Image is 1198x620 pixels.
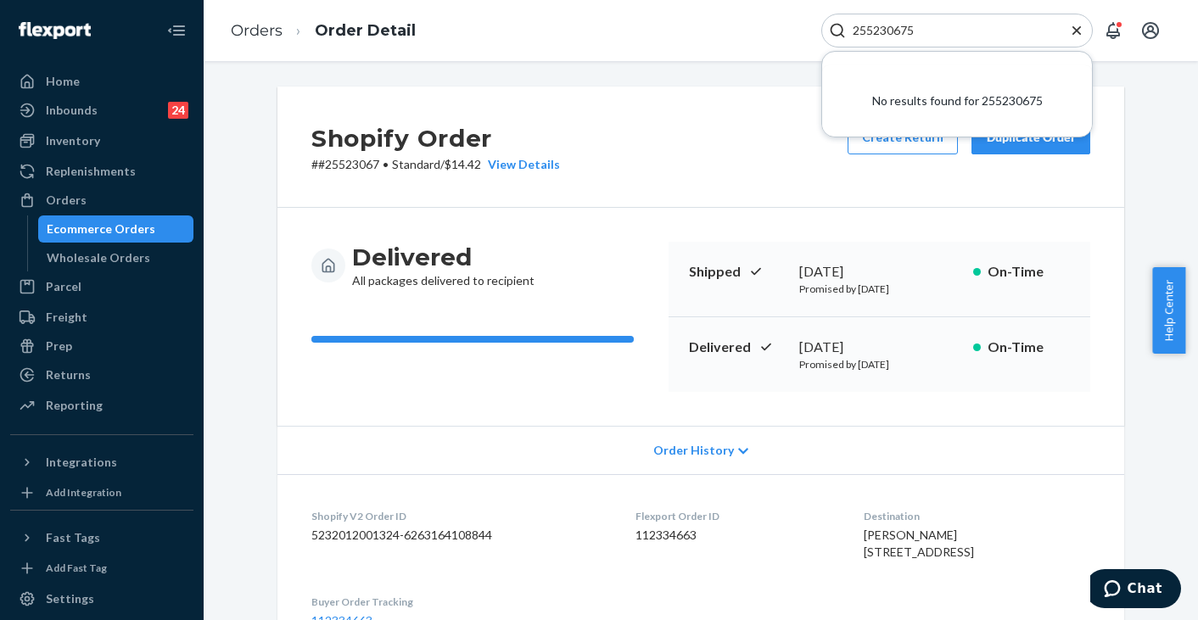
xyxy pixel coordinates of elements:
[799,338,960,357] div: [DATE]
[1096,14,1130,47] button: Open notifications
[799,262,960,282] div: [DATE]
[38,244,194,271] a: Wholesale Orders
[352,242,535,272] h3: Delivered
[10,97,193,124] a: Inbounds24
[1068,22,1085,40] button: Close Search
[392,157,440,171] span: Standard
[10,361,193,388] a: Returns
[231,21,283,40] a: Orders
[46,366,91,383] div: Returns
[864,528,974,559] span: [PERSON_NAME] [STREET_ADDRESS]
[160,14,193,47] button: Close Navigation
[829,22,846,39] svg: Search Icon
[822,65,1092,137] div: No results found for 255230675
[986,129,1076,146] div: Duplicate Order
[10,68,193,95] a: Home
[315,21,416,40] a: Order Detail
[10,585,193,612] a: Settings
[799,357,960,371] p: Promised by [DATE]
[988,262,1070,282] p: On-Time
[689,262,786,282] p: Shipped
[311,120,560,156] h2: Shopify Order
[848,120,958,154] button: Create Return
[311,509,608,523] dt: Shopify V2 Order ID
[864,509,1090,523] dt: Destination
[846,22,1055,39] input: Search Input
[47,249,150,266] div: Wholesale Orders
[46,73,80,90] div: Home
[352,242,535,289] div: All packages delivered to recipient
[46,338,72,355] div: Prep
[653,442,734,459] span: Order History
[46,278,81,295] div: Parcel
[1090,569,1181,612] iframe: Opens a widget where you can chat to one of our agents
[1134,14,1167,47] button: Open account menu
[635,509,836,523] dt: Flexport Order ID
[10,304,193,331] a: Freight
[46,590,94,607] div: Settings
[10,558,193,578] a: Add Fast Tag
[10,273,193,300] a: Parcel
[10,392,193,419] a: Reporting
[689,338,786,357] p: Delivered
[46,397,103,414] div: Reporting
[10,158,193,185] a: Replenishments
[10,524,193,551] button: Fast Tags
[311,595,608,609] dt: Buyer Order Tracking
[46,485,121,500] div: Add Integration
[46,529,100,546] div: Fast Tags
[1152,267,1185,354] button: Help Center
[46,309,87,326] div: Freight
[46,192,87,209] div: Orders
[971,120,1090,154] button: Duplicate Order
[217,6,429,56] ol: breadcrumbs
[46,454,117,471] div: Integrations
[10,187,193,214] a: Orders
[46,132,100,149] div: Inventory
[46,102,98,119] div: Inbounds
[10,483,193,503] a: Add Integration
[47,221,155,237] div: Ecommerce Orders
[481,156,560,173] button: View Details
[311,156,560,173] p: # #25523067 / $14.42
[10,332,193,360] a: Prep
[46,561,107,575] div: Add Fast Tag
[988,338,1070,357] p: On-Time
[799,282,960,296] p: Promised by [DATE]
[635,527,836,544] dd: 112334663
[38,215,194,243] a: Ecommerce Orders
[10,127,193,154] a: Inventory
[311,527,608,544] dd: 5232012001324-6263164108844
[46,163,136,180] div: Replenishments
[10,449,193,476] button: Integrations
[383,157,389,171] span: •
[168,102,188,119] div: 24
[19,22,91,39] img: Flexport logo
